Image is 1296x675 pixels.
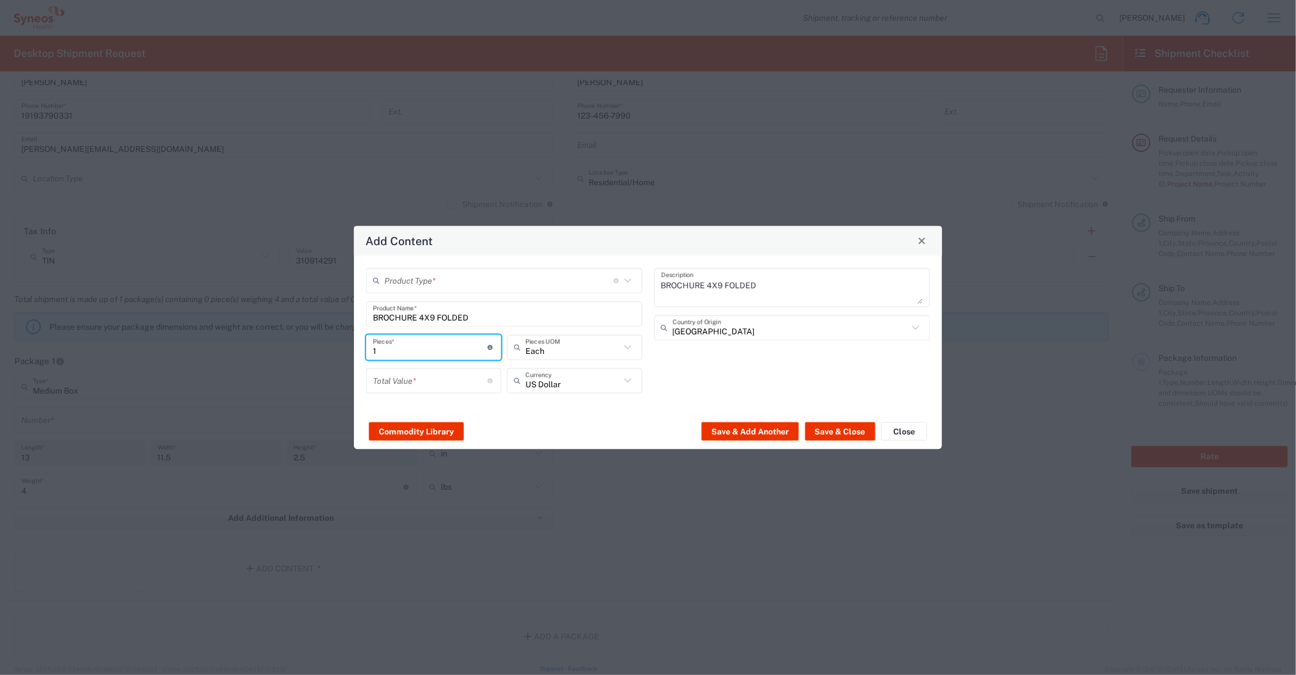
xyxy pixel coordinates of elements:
[702,422,799,441] button: Save & Add Another
[369,422,464,441] button: Commodity Library
[366,232,433,249] h4: Add Content
[914,232,930,249] button: Close
[805,422,875,441] button: Save & Close
[881,422,927,441] button: Close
